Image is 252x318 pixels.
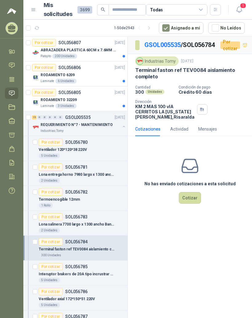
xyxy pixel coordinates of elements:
div: 2 Unidades [39,178,60,183]
a: Por cotizarSOL056782Termoencogible 12mm1 Rollo [23,186,128,211]
img: Company Logo [32,49,39,56]
div: Actividad [170,126,188,132]
a: Por cotizarSOL056784Terminal faston ref TEV0084 aislamiento completo300 Unidades [23,236,128,261]
p: Ventilador 120*120*38 220V [39,147,87,153]
div: 6 Unidades [55,79,77,84]
p: SOL056780 [65,140,88,144]
p: [DATE] [115,90,125,96]
div: Por cotizar [39,139,63,146]
button: Asignado a mi [159,22,203,34]
div: 5 Unidades [39,153,60,158]
p: 300 [135,89,144,95]
div: 3 Unidades [55,104,77,108]
span: search [101,7,105,12]
a: Por cotizarSOL056807[DATE] Company LogoABRAZADERA PLASTICA 60CM x 7.6MM ANCHAPatojito200 Unidades [23,37,128,61]
p: RODAMIENTO 32209 [41,97,77,103]
a: Por cotizarSOL056806[DATE] Company LogoRODAMIENTO 6209Laminate6 Unidades [23,61,128,86]
p: [DATE] [181,58,193,64]
div: 200 Unidades [52,54,77,59]
div: 1 Rollo [39,203,53,208]
div: 0 [42,115,47,120]
p: Interuptor brakers de 20A tipo incrustrar monofásico [39,271,115,277]
p: RODAMIENTO 6209 [41,72,75,78]
p: ABRAZADERA PLASTICA 60CM x 7.6MM ANCHA [41,47,117,53]
p: [DATE] [115,65,125,71]
img: Company Logo [32,74,39,81]
p: SOL056781 [65,165,88,169]
div: Por cotizar [39,213,63,221]
span: 1 [240,3,246,9]
p: Dirección [135,100,195,104]
p: REQUERIMIENTO N°7 - MANTENIMIENTO [41,122,113,128]
div: Mensajes [198,126,217,132]
div: Por cotizar [39,188,63,196]
p: / SOL056784 [144,40,215,50]
p: Cantidad [135,85,174,89]
p: Lona entrega horno 7980 largo x 1300 ancho Banda tipo wafer [39,172,115,178]
p: [DATE] [115,115,125,120]
div: 300 Unidades [39,253,64,258]
a: Por cotizarSOL056785Interuptor brakers de 20A tipo incrustrar monofásico5 Unidades [23,261,128,285]
p: SOL056782 [65,190,88,194]
p: Termoencogible 12mm [39,197,80,202]
p: SOL056806 [58,65,81,70]
div: 5 Unidades [39,303,60,308]
button: 1 [234,4,245,15]
h1: Mis solicitudes [44,1,73,19]
div: Todas [150,6,163,13]
div: Por cotizar [32,89,56,96]
p: Patojito [41,54,51,59]
a: Por cotizarSOL056780Ventilador 120*120*38 220V5 Unidades [23,136,128,161]
p: SOL056784 [65,240,88,244]
div: 0 [37,115,42,120]
div: Unidades [145,89,164,94]
p: KM 2 MAS 100 vIA CERRITOS LA [US_STATE] [PERSON_NAME] , Risaralda [135,104,195,120]
div: 0 [48,115,52,120]
h3: No has enviado cotizaciones a esta solicitud [144,180,236,187]
p: GSOL005535 [65,115,91,120]
div: Por cotizar [39,263,63,270]
p: SOL056805 [58,90,81,95]
a: 15 0 0 0 0 0 GSOL005535[DATE] Company LogoREQUERIMIENTO N°7 - MANTENIMIENTOIndustrias Tomy [32,114,126,133]
p: SOL056786 [65,289,88,294]
p: SOL056783 [65,215,88,219]
div: Por cotizar [32,39,56,46]
div: 1 - 50 de 2943 [114,23,154,33]
img: Company Logo [32,124,39,131]
p: Crédito 60 días [179,89,250,95]
button: Cotizar [179,192,201,204]
p: Laminate [41,104,54,108]
p: Ventilador axial 172*150*51 220V [39,296,95,302]
div: Cotizaciones [135,126,160,132]
div: 0 [58,115,63,120]
p: SOL056807 [58,41,81,45]
p: Condición de pago [179,85,250,89]
a: GSOL005535 [144,41,181,49]
img: Company Logo [136,58,143,65]
span: 3699 [77,6,92,14]
div: Por cotizar [220,41,240,49]
a: Por cotizarSOL056786Ventilador axial 172*150*51 220V5 Unidades [23,285,128,310]
div: 2 Unidades [39,228,60,233]
div: 5 Unidades [39,278,60,283]
img: Company Logo [32,99,39,106]
div: Por cotizar [39,163,63,171]
p: Terminal faston ref TEV0084 aislamiento completo [39,246,115,252]
div: 0 [53,115,57,120]
div: 15 [32,115,37,120]
p: Lona salinera 7700 largo x 1300 ancho Banda tipo wafer [39,222,115,227]
p: Terminal faston ref TEV0084 aislamiento completo [135,67,245,80]
a: Por cotizarSOL056805[DATE] Company LogoRODAMIENTO 32209Laminate3 Unidades [23,86,128,111]
div: Por cotizar [39,288,63,295]
a: Por cotizarSOL056783Lona salinera 7700 largo x 1300 ancho Banda tipo wafer2 Unidades [23,211,128,236]
p: Industrias Tomy [41,128,64,133]
div: Por cotizar [39,238,63,245]
div: Industrias Tomy [135,57,179,66]
p: [DATE] [115,40,125,46]
img: Logo peakr [7,7,16,15]
div: Por cotizar [32,64,56,71]
a: Por cotizarSOL056781Lona entrega horno 7980 largo x 1300 ancho Banda tipo wafer2 Unidades [23,161,128,186]
p: Laminate [41,79,54,84]
p: SOL056785 [65,265,88,269]
button: No Leídos [208,22,245,34]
